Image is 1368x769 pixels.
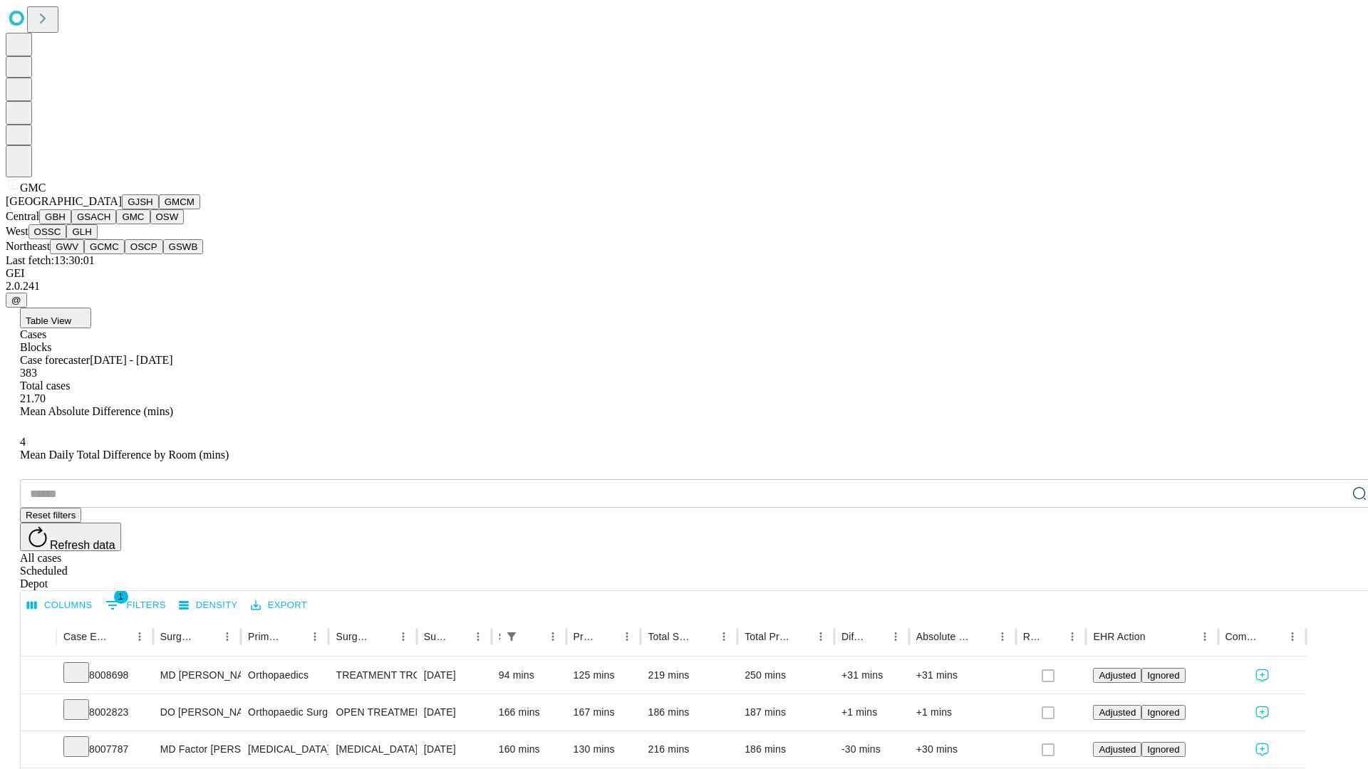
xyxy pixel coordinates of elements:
button: Adjusted [1093,705,1141,720]
span: Table View [26,315,71,326]
div: Predicted In Room Duration [574,631,596,642]
button: OSSC [28,224,67,239]
button: Menu [393,627,413,647]
div: 94 mins [499,657,559,694]
div: [DATE] [424,694,484,731]
button: Refresh data [20,523,121,551]
span: Adjusted [1099,707,1136,718]
button: @ [6,293,27,308]
button: Show filters [502,627,522,647]
button: Expand [28,738,49,763]
div: +1 mins [916,694,1009,731]
span: 21.70 [20,392,46,404]
span: Central [6,210,39,222]
div: [MEDICAL_DATA] [248,731,321,768]
button: Sort [373,627,393,647]
button: Sort [694,627,714,647]
button: Adjusted [1093,742,1141,757]
div: 186 mins [745,731,827,768]
button: Menu [305,627,325,647]
span: Adjusted [1099,744,1136,755]
span: Ignored [1147,670,1179,681]
span: 383 [20,367,37,379]
div: Orthopaedic Surgery [248,694,321,731]
button: Sort [197,627,217,647]
div: +30 mins [916,731,1009,768]
div: DO [PERSON_NAME] [PERSON_NAME] Do [160,694,234,731]
div: [DATE] [424,731,484,768]
div: GEI [6,267,1362,280]
button: Density [175,595,242,617]
button: Export [247,595,311,617]
div: 8002823 [63,694,146,731]
button: Menu [1062,627,1082,647]
span: Mean Daily Total Difference by Room (mins) [20,449,229,461]
span: @ [11,295,21,305]
button: Menu [468,627,488,647]
div: OPEN TREATMENT PROXIMAL [MEDICAL_DATA] BICONDYLAR [336,694,409,731]
button: GWV [50,239,84,254]
div: 2.0.241 [6,280,1362,293]
button: Menu [130,627,150,647]
div: 166 mins [499,694,559,731]
div: Total Scheduled Duration [648,631,693,642]
button: Menu [617,627,637,647]
div: 219 mins [648,657,730,694]
div: 8008698 [63,657,146,694]
div: 187 mins [745,694,827,731]
button: GJSH [122,194,159,209]
button: Sort [866,627,886,647]
button: Ignored [1141,742,1185,757]
button: GBH [39,209,71,224]
button: Show filters [102,594,170,617]
button: Sort [791,627,811,647]
div: Surgery Name [336,631,371,642]
button: Table View [20,308,91,328]
div: -30 mins [841,731,902,768]
div: Surgeon Name [160,631,196,642]
div: Case Epic Id [63,631,108,642]
button: Menu [1195,627,1215,647]
div: 167 mins [574,694,634,731]
button: GSACH [71,209,116,224]
div: MD Factor [PERSON_NAME] [160,731,234,768]
span: Northeast [6,240,50,252]
div: Resolved in EHR [1023,631,1042,642]
button: Menu [1282,627,1302,647]
button: Sort [285,627,305,647]
button: Expand [28,664,49,689]
button: GMC [116,209,150,224]
span: Case forecaster [20,354,90,366]
button: OSCP [125,239,163,254]
span: Total cases [20,380,70,392]
button: Expand [28,701,49,726]
div: 186 mins [648,694,730,731]
button: GSWB [163,239,204,254]
span: Mean Absolute Difference (mins) [20,405,173,417]
div: Primary Service [248,631,284,642]
div: MD [PERSON_NAME] [PERSON_NAME] Md [160,657,234,694]
div: 125 mins [574,657,634,694]
span: GMC [20,182,46,194]
button: Reset filters [20,508,81,523]
button: OSW [150,209,185,224]
button: Menu [543,627,563,647]
button: Menu [714,627,734,647]
div: 1 active filter [502,627,522,647]
div: [DATE] [424,657,484,694]
div: TREATMENT TROCHANTERIC [MEDICAL_DATA] FRACTURE INTERMEDULLARY ROD [336,657,409,694]
button: Sort [1263,627,1282,647]
div: Comments [1225,631,1261,642]
div: 160 mins [499,731,559,768]
span: West [6,225,28,237]
span: [DATE] - [DATE] [90,354,172,366]
div: 130 mins [574,731,634,768]
span: Adjusted [1099,670,1136,681]
button: GCMC [84,239,125,254]
button: Sort [448,627,468,647]
span: Last fetch: 13:30:01 [6,254,95,266]
span: Refresh data [50,539,115,551]
div: [MEDICAL_DATA] [336,731,409,768]
button: Sort [597,627,617,647]
button: Select columns [24,595,96,617]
